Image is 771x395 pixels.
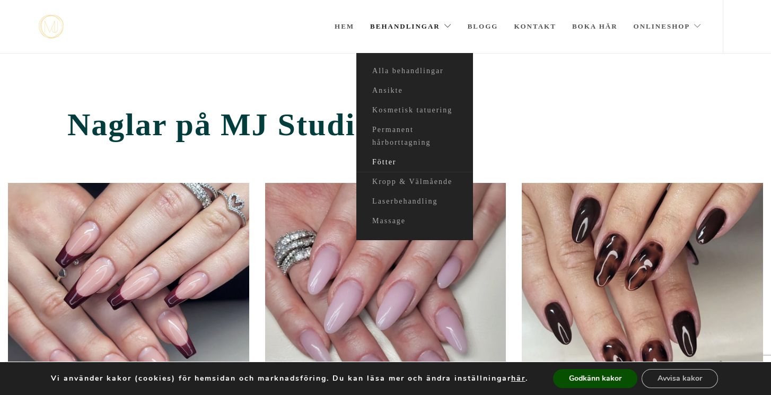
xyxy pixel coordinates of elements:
a: Ansikte [356,81,473,101]
a: Fötter [356,153,473,172]
button: Avvisa kakor [642,369,718,388]
a: mjstudio mjstudio mjstudio [39,15,64,39]
a: Alla behandlingar [356,62,473,81]
a: Kosmetisk tatuering [356,101,473,120]
button: här [511,374,525,383]
a: Laserbehandling [356,192,473,212]
span: Naglar på MJ Studio [67,107,704,143]
img: mjstudio [39,15,64,39]
a: Kropp & Välmående [356,172,473,192]
a: Permanent hårborttagning [356,120,473,153]
a: Massage [356,212,473,231]
p: Vi använder kakor (cookies) för hemsidan och marknadsföring. Du kan läsa mer och ändra inställnin... [51,374,528,383]
button: Godkänn kakor [553,369,637,388]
